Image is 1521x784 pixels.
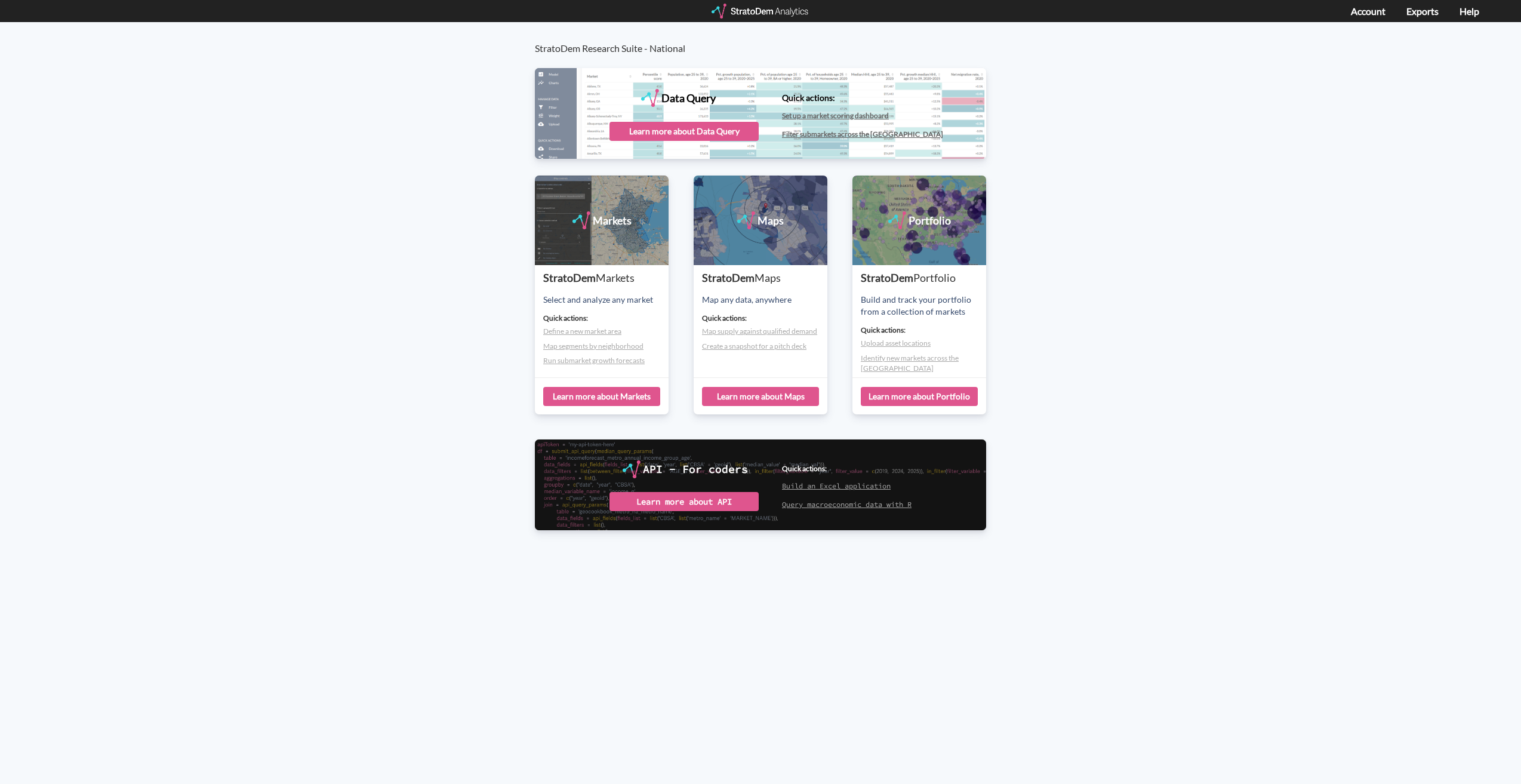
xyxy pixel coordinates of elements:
span: Markets [596,271,635,284]
div: Learn more about Markets [543,387,660,406]
a: Exports [1406,5,1439,17]
div: Learn more about Data Query [609,122,759,141]
div: StratoDem [861,270,986,286]
a: Help [1460,5,1479,17]
div: StratoDem [543,270,669,286]
h4: Quick actions: [702,314,827,322]
div: Learn more about Maps [702,387,819,406]
div: API - For coders [643,460,748,478]
a: Create a snapshot for a pitch deck [702,342,806,351]
a: Map segments by neighborhood [543,342,643,351]
h4: Quick actions: [782,93,943,102]
div: Build and track your portfolio from a collection of markets [861,294,986,318]
h4: Quick actions: [861,326,986,334]
span: Portfolio [913,271,956,284]
a: Identify new markets across the [GEOGRAPHIC_DATA] [861,353,959,373]
div: Learn more about Portfolio [861,387,978,406]
a: Define a new market area [543,327,621,336]
a: Run submarket growth forecasts [543,356,645,365]
div: Data Query [661,89,716,107]
div: StratoDem [702,270,827,286]
a: Account [1351,5,1385,17]
a: Query macroeconomic data with R [782,500,912,509]
a: Map supply against qualified demand [702,327,817,336]
div: Maps [758,211,784,229]
a: Filter submarkets across the [GEOGRAPHIC_DATA] [782,130,943,139]
a: Upload asset locations [861,339,931,348]
h3: StratoDem Research Suite - National [535,22,999,54]
div: Markets [593,211,632,229]
h4: Quick actions: [782,465,912,472]
h4: Quick actions: [543,314,669,322]
div: Learn more about API [609,492,759,511]
a: Set up a market scoring dashboard [782,111,889,120]
div: Select and analyze any market [543,294,669,306]
div: Portfolio [909,211,951,229]
div: Map any data, anywhere [702,294,827,306]
span: Maps [755,271,781,284]
a: Build an Excel application [782,481,891,490]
